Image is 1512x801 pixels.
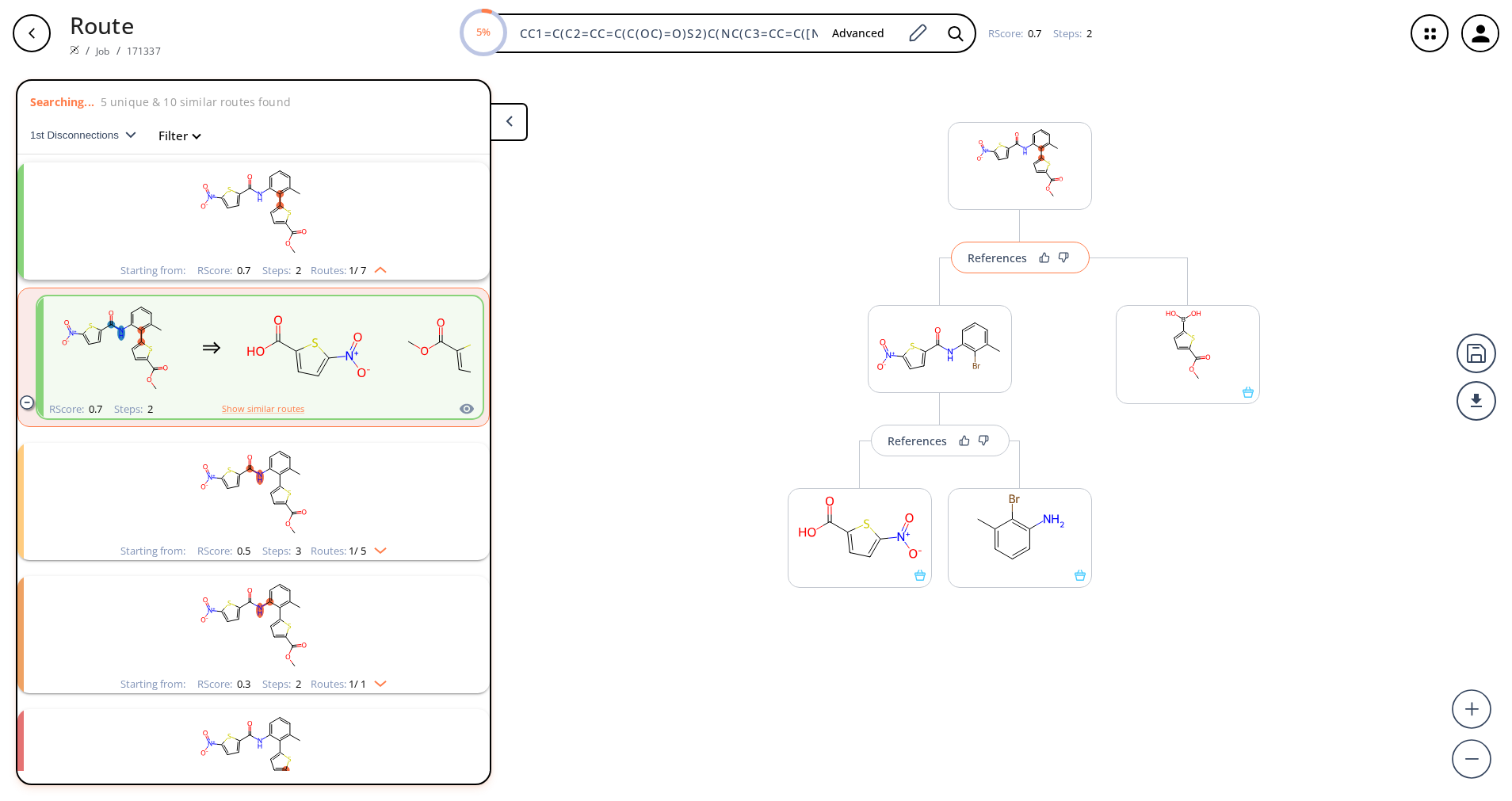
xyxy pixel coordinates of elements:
a: Job [96,44,109,58]
span: 0.5 [235,544,250,558]
svg: COC(=O)c1ccc(-c2c(C)cccc2NC(=O)c2ccc([N+](=O)[O-])s2)s1 [48,443,460,542]
a: 171337 [127,44,161,58]
svg: COC(=O)c1ccc(-c2c(C)cccc2NC(=O)c2ccc([N+](=O)[O-])s2)s1 [949,123,1091,204]
div: Routes: [311,546,387,556]
svg: Cc1cccc(NC(=O)c2ccc([N+](=O)[O-])s2)c1Br [869,306,1011,387]
svg: COC(=O)c1ccc(B(O)O)s1 [1117,306,1259,387]
span: 1 / 7 [349,265,366,276]
div: Steps : [262,265,301,276]
svg: COC(=O)c1ccc(-c2c(C)cccc2NC(=O)c2ccc([N+](=O)[O-])s2)s1 [48,576,460,675]
p: Searching... [30,93,94,110]
span: 2 [145,402,153,416]
span: 2 [293,677,301,691]
img: Down [366,674,387,687]
div: RScore : [988,29,1041,39]
button: References [951,242,1090,273]
div: Steps : [262,679,301,689]
input: Enter SMILES [510,25,819,41]
svg: O=C(O)c1ccc([N+](=O)[O-])s1 [788,489,931,570]
button: Filter [149,130,200,142]
span: 0.7 [1025,26,1041,40]
div: RScore : [49,404,102,414]
svg: Cc1cccc(N)c1Br [949,489,1091,570]
p: Route [70,8,161,42]
div: Starting from: [120,679,185,689]
img: Up [366,261,387,273]
span: 3 [293,544,301,558]
span: 1 / 5 [349,546,366,556]
li: / [86,42,90,59]
div: References [968,253,1027,263]
span: 2 [1084,26,1092,40]
svg: COC(=O)c1ccc(B(O)O)s1 [395,299,538,398]
div: Routes: [311,265,387,276]
button: 1st Disconnections [30,116,149,154]
span: 0.7 [86,402,102,416]
span: 0.7 [235,263,250,277]
div: Steps : [262,546,301,556]
svg: COC(=O)c1ccc(-c2c(C)cccc2NC(=O)c2ccc([N+](=O)[O-])s2)s1 [48,162,460,261]
div: Steps : [1053,29,1092,39]
button: Show similar routes [222,402,304,416]
div: RScore : [197,679,250,689]
button: References [871,425,1010,456]
div: References [888,436,947,446]
div: Routes: [311,679,387,689]
img: Spaya logo [70,45,79,55]
span: 1st Disconnections [30,129,125,141]
button: Advanced [819,19,897,48]
div: RScore : [197,546,250,556]
div: Starting from: [120,265,185,276]
svg: COC(=O)c1ccc(-c2c(C)cccc2NC(=O)c2ccc([N+](=O)[O-])s2)s1 [44,299,186,398]
div: Steps : [114,404,153,414]
li: / [116,42,120,59]
p: 5 unique & 10 similar routes found [101,93,291,110]
svg: O=C(O)c1ccc([N+](=O)[O-])s1 [237,299,380,398]
div: RScore : [197,265,250,276]
img: Down [366,541,387,554]
span: 1 / 1 [349,679,366,689]
span: 0.3 [235,677,250,691]
span: 2 [293,263,301,277]
text: 5% [476,25,491,39]
div: Starting from: [120,546,185,556]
